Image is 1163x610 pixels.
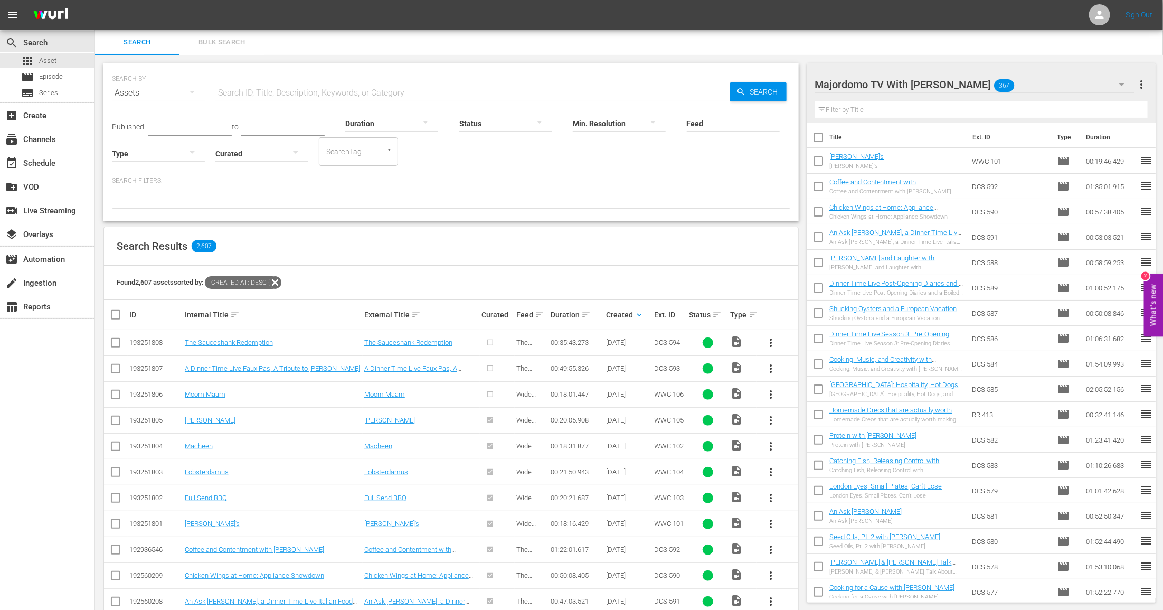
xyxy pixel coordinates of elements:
div: 193251808 [129,339,182,346]
span: sort [712,310,722,320]
td: 01:53:10.068 [1082,554,1140,579]
span: reorder [1140,154,1152,167]
div: [DATE] [606,597,651,605]
div: 192560208 [129,597,182,605]
a: Cooking for a Cause with [PERSON_NAME] [829,584,955,592]
span: WWC 101 [655,520,684,528]
a: Coffee and Contentment with [PERSON_NAME] [185,546,324,553]
a: Protein with [PERSON_NAME] [829,431,917,439]
div: An Ask [PERSON_NAME] [829,518,902,524]
span: Episode [1057,155,1070,167]
th: Duration [1080,123,1143,152]
div: Homemade Oreos that are actually worth making at home [829,416,964,423]
span: more_vert [764,414,777,427]
span: reorder [1140,509,1152,522]
span: DCS 590 [655,571,680,579]
span: reorder [1140,256,1152,268]
div: 00:18:16.429 [551,520,603,528]
td: DCS 586 [968,326,1053,351]
button: Search [730,82,787,101]
button: more_vert [758,485,783,511]
div: Created [606,308,651,321]
div: Assets [112,78,205,108]
span: WWC 104 [655,468,684,476]
div: Duration [551,308,603,321]
a: [PERSON_NAME] [364,416,415,424]
button: more_vert [758,563,783,588]
span: Live Streaming [5,204,18,217]
span: Found 2,607 assets sorted by: [117,278,281,286]
span: menu [6,8,19,21]
div: 00:50:08.405 [551,571,603,579]
span: Episode [1057,332,1070,345]
span: Video [731,361,743,374]
div: [PERSON_NAME]'s [829,163,884,170]
span: more_vert [764,440,777,453]
div: Catching Fish, Releasing Control with [PERSON_NAME] and [PERSON_NAME] [829,467,964,474]
a: Cooking, Music, and Creativity with [PERSON_NAME] and [PERSON_NAME] [829,355,945,371]
a: A Dinner Time Live Faux Pas, A Tribute to [PERSON_NAME] [185,364,360,372]
div: 193251803 [129,468,182,476]
span: reorder [1140,484,1152,496]
span: sort [230,310,240,320]
span: WWC 106 [655,390,684,398]
div: 00:20:05.908 [551,416,603,424]
span: DCS 594 [655,339,680,346]
button: more_vert [758,434,783,459]
div: [DATE] [606,390,651,398]
span: Wide World of Cooking [516,494,541,518]
span: Schedule [5,157,18,170]
span: more_vert [764,466,777,478]
td: DCS 585 [968,377,1053,402]
a: [PERSON_NAME] [185,416,235,424]
span: WWC 103 [655,494,684,502]
div: [DATE] [606,442,651,450]
span: Create [5,109,18,122]
span: reorder [1140,205,1152,218]
span: reorder [1140,585,1152,598]
a: Coffee and Contentment with [PERSON_NAME] [829,178,921,194]
div: Coffee and Contentment with [PERSON_NAME] [829,188,964,195]
a: Chicken Wings at Home: Appliance Showdown [185,571,324,579]
a: Chicken Wings at Home: Appliance Showdown [364,571,473,587]
div: 193251807 [129,364,182,372]
span: Episode [1057,484,1070,497]
span: Search [5,36,18,49]
th: Title [829,123,967,152]
span: Video [731,568,743,581]
span: Search [746,82,787,101]
a: Shucking Oysters and a European Vacation [829,305,957,313]
a: [PERSON_NAME] & [PERSON_NAME] Talk About 'The Bear': Season 4 Pt. 1 [829,558,956,574]
td: DCS 579 [968,478,1053,503]
span: sort [411,310,421,320]
td: 00:32:41.146 [1082,402,1140,427]
div: [DATE] [606,546,651,553]
div: [GEOGRAPHIC_DATA]: Hospitality, Hot Dogs, and Pizza with [PERSON_NAME] [829,391,964,398]
span: sort [581,310,591,320]
span: more_vert [764,362,777,375]
div: 192560209 [129,571,182,579]
button: more_vert [758,537,783,562]
a: [PERSON_NAME]'s [829,153,884,161]
span: Wide World of Cooking [516,442,541,466]
div: Cooking for a Cause with [PERSON_NAME] [829,594,955,600]
td: DCS 591 [968,224,1053,250]
span: Published: [112,123,146,131]
th: Ext. ID [966,123,1051,152]
div: 00:49:55.326 [551,364,603,372]
div: [DATE] [606,364,651,372]
a: Full Send BBQ [185,494,227,502]
span: reorder [1140,180,1152,192]
a: [PERSON_NAME]'s [185,520,240,528]
td: 00:58:59.253 [1082,250,1140,275]
a: Macheen [185,442,213,450]
span: Episode [1057,231,1070,243]
td: 00:53:03.521 [1082,224,1140,250]
a: [PERSON_NAME]'s [364,520,419,528]
span: sort [749,310,758,320]
span: Episode [39,71,63,82]
span: Wide World of Cooking [516,468,541,492]
div: 193251802 [129,494,182,502]
a: Moom Maam [185,390,225,398]
a: Seed Oils, Pt. 2 with [PERSON_NAME] [829,533,941,541]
